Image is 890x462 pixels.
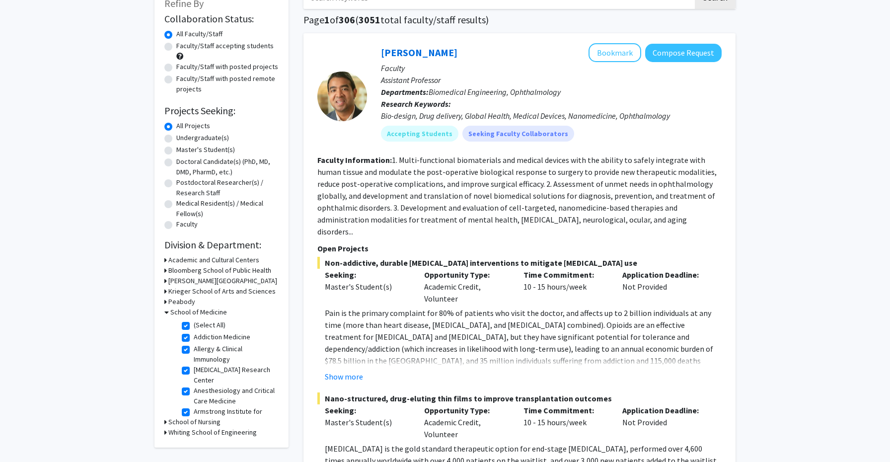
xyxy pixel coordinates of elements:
[622,404,707,416] p: Application Deadline:
[168,297,195,307] h3: Peabody
[359,13,380,26] span: 3051
[176,219,198,230] label: Faculty
[615,269,714,305] div: Not Provided
[303,14,736,26] h1: Page of ( total faculty/staff results)
[194,385,276,406] label: Anesthesiology and Critical Care Medicine
[516,404,615,440] div: 10 - 15 hours/week
[168,286,276,297] h3: Krieger School of Arts and Sciences
[194,365,276,385] label: [MEDICAL_DATA] Research Center
[176,121,210,131] label: All Projects
[325,281,409,293] div: Master's Student(s)
[176,177,279,198] label: Postdoctoral Researcher(s) / Research Staff
[176,74,279,94] label: Faculty/Staff with posted remote projects
[168,417,221,427] h3: School of Nursing
[523,269,608,281] p: Time Commitment:
[615,404,714,440] div: Not Provided
[523,404,608,416] p: Time Commitment:
[176,156,279,177] label: Doctoral Candidate(s) (PhD, MD, DMD, PharmD, etc.)
[317,155,392,165] b: Faculty Information:
[194,332,250,342] label: Addiction Medicine
[645,44,722,62] button: Compose Request to Kunal Parikh
[317,392,722,404] span: Nano-structured, drug-eluting thin films to improve transplantation outcomes
[622,269,707,281] p: Application Deadline:
[516,269,615,305] div: 10 - 15 hours/week
[339,13,355,26] span: 306
[381,62,722,74] p: Faculty
[381,87,429,97] b: Departments:
[317,155,717,236] fg-read-more: 1. Multi-functional biomaterials and medical devices with the ability to safely integrate with hu...
[168,276,277,286] h3: [PERSON_NAME][GEOGRAPHIC_DATA]
[194,406,276,427] label: Armstrong Institute for Patient Safety and Quality
[317,242,722,254] p: Open Projects
[164,13,279,25] h2: Collaboration Status:
[325,307,722,390] p: Pain is the primary complaint for 80% of patients who visit the doctor, and affects up to 2 billi...
[589,43,641,62] button: Add Kunal Parikh to Bookmarks
[325,269,409,281] p: Seeking:
[194,320,225,330] label: (Select All)
[381,46,457,59] a: [PERSON_NAME]
[176,62,278,72] label: Faculty/Staff with posted projects
[381,110,722,122] div: Bio-design, Drug delivery, Global Health, Medical Devices, Nanomedicine, Ophthalmology
[168,255,259,265] h3: Academic and Cultural Centers
[325,416,409,428] div: Master's Student(s)
[324,13,330,26] span: 1
[417,404,516,440] div: Academic Credit, Volunteer
[417,269,516,305] div: Academic Credit, Volunteer
[170,307,227,317] h3: School of Medicine
[462,126,574,142] mat-chip: Seeking Faculty Collaborators
[317,257,722,269] span: Non-addictive, durable [MEDICAL_DATA] interventions to mitigate [MEDICAL_DATA] use
[424,404,509,416] p: Opportunity Type:
[381,99,451,109] b: Research Keywords:
[7,417,42,455] iframe: Chat
[176,133,229,143] label: Undergraduate(s)
[176,145,235,155] label: Master's Student(s)
[168,265,271,276] h3: Bloomberg School of Public Health
[381,126,458,142] mat-chip: Accepting Students
[176,41,274,51] label: Faculty/Staff accepting students
[424,269,509,281] p: Opportunity Type:
[164,239,279,251] h2: Division & Department:
[325,404,409,416] p: Seeking:
[194,344,276,365] label: Allergy & Clinical Immunology
[164,105,279,117] h2: Projects Seeking:
[429,87,561,97] span: Biomedical Engineering, Ophthalmology
[381,74,722,86] p: Assistant Professor
[176,198,279,219] label: Medical Resident(s) / Medical Fellow(s)
[168,427,257,438] h3: Whiting School of Engineering
[176,29,222,39] label: All Faculty/Staff
[325,371,363,383] button: Show more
